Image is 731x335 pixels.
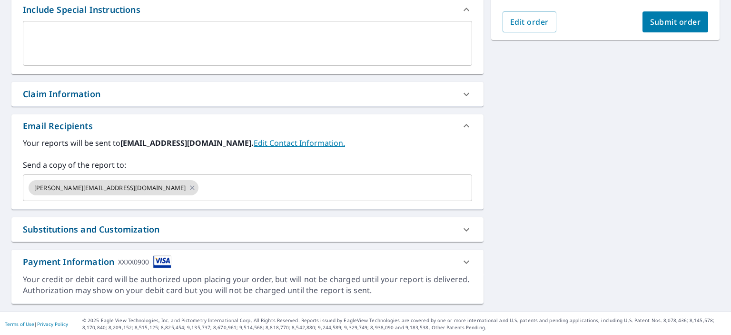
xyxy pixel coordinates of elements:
div: [PERSON_NAME][EMAIL_ADDRESS][DOMAIN_NAME] [29,180,198,195]
span: [PERSON_NAME][EMAIL_ADDRESS][DOMAIN_NAME] [29,183,191,193]
img: cardImage [153,255,171,268]
a: EditContactInfo [254,138,345,148]
a: Privacy Policy [37,321,68,327]
div: Claim Information [23,88,100,101]
p: | [5,321,68,327]
div: Payment Information [23,255,171,268]
div: Email Recipients [11,114,484,137]
div: Substitutions and Customization [23,223,159,236]
div: Your credit or debit card will be authorized upon placing your order, but will not be charged unt... [23,274,472,296]
label: Your reports will be sent to [23,137,472,149]
button: Edit order [503,11,556,32]
button: Submit order [642,11,709,32]
p: © 2025 Eagle View Technologies, Inc. and Pictometry International Corp. All Rights Reserved. Repo... [82,317,726,331]
div: Claim Information [11,82,484,106]
div: Payment InformationXXXX0900cardImage [11,250,484,274]
div: Email Recipients [23,120,93,132]
div: Substitutions and Customization [11,217,484,242]
span: Edit order [510,17,549,27]
span: Submit order [650,17,701,27]
a: Terms of Use [5,321,34,327]
div: XXXX0900 [118,255,149,268]
label: Send a copy of the report to: [23,159,472,171]
b: [EMAIL_ADDRESS][DOMAIN_NAME]. [120,138,254,148]
div: Include Special Instructions [23,3,140,16]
